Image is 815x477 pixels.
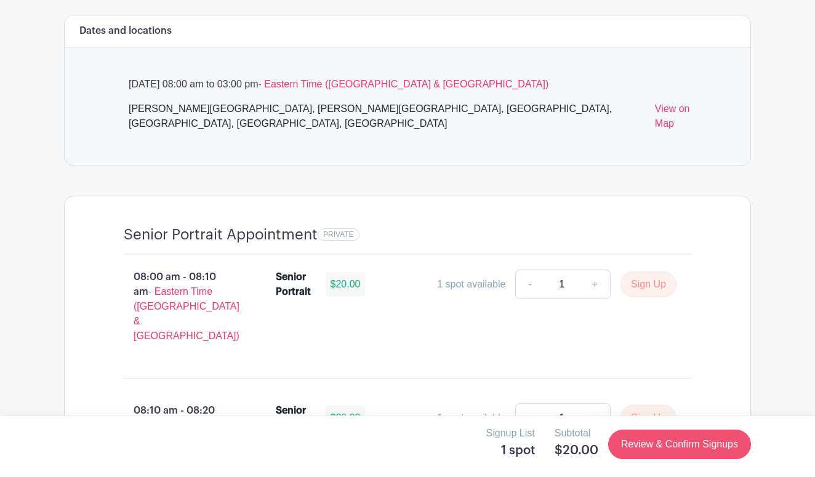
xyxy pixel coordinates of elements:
span: - Eastern Time ([GEOGRAPHIC_DATA] & [GEOGRAPHIC_DATA]) [258,79,548,89]
div: Senior Portrait [276,403,311,433]
p: Subtotal [555,426,598,441]
p: [DATE] 08:00 am to 03:00 pm [124,77,691,92]
a: + [580,270,611,299]
div: [PERSON_NAME][GEOGRAPHIC_DATA], [PERSON_NAME][GEOGRAPHIC_DATA], [GEOGRAPHIC_DATA], [GEOGRAPHIC_DA... [129,102,645,136]
a: - [515,403,544,433]
h6: Dates and locations [79,25,172,37]
a: + [580,403,611,433]
div: 1 spot available [437,277,505,292]
p: Signup List [486,426,535,441]
span: PRIVATE [323,230,354,239]
a: View on Map [655,102,691,136]
div: $20.00 [326,406,366,430]
button: Sign Up [620,271,676,297]
div: 1 spot available [437,411,505,425]
h5: $20.00 [555,443,598,458]
h5: 1 spot [486,443,535,458]
a: - [515,270,544,299]
p: 08:00 am - 08:10 am [104,265,256,348]
button: Sign Up [620,405,676,431]
h4: Senior Portrait Appointment [124,226,318,244]
span: - Eastern Time ([GEOGRAPHIC_DATA] & [GEOGRAPHIC_DATA]) [134,286,239,341]
a: Review & Confirm Signups [608,430,751,459]
div: Senior Portrait [276,270,311,299]
div: $20.00 [326,272,366,297]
